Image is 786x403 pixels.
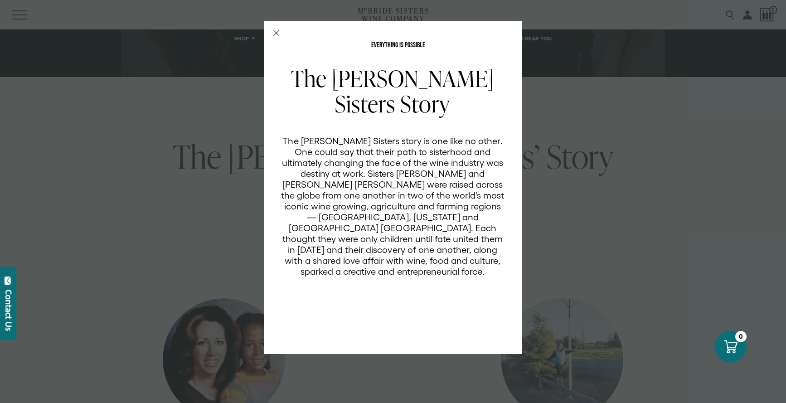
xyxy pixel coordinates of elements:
[281,136,505,277] p: The [PERSON_NAME] Sisters story is one like no other. One could say that their path to sisterhood...
[281,66,505,117] h2: The [PERSON_NAME] Sisters Story
[273,30,280,36] button: Close Modal
[735,331,747,342] div: 0
[4,290,13,331] div: Contact Us
[281,42,516,49] p: EVERYTHING IS POSSIBLE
